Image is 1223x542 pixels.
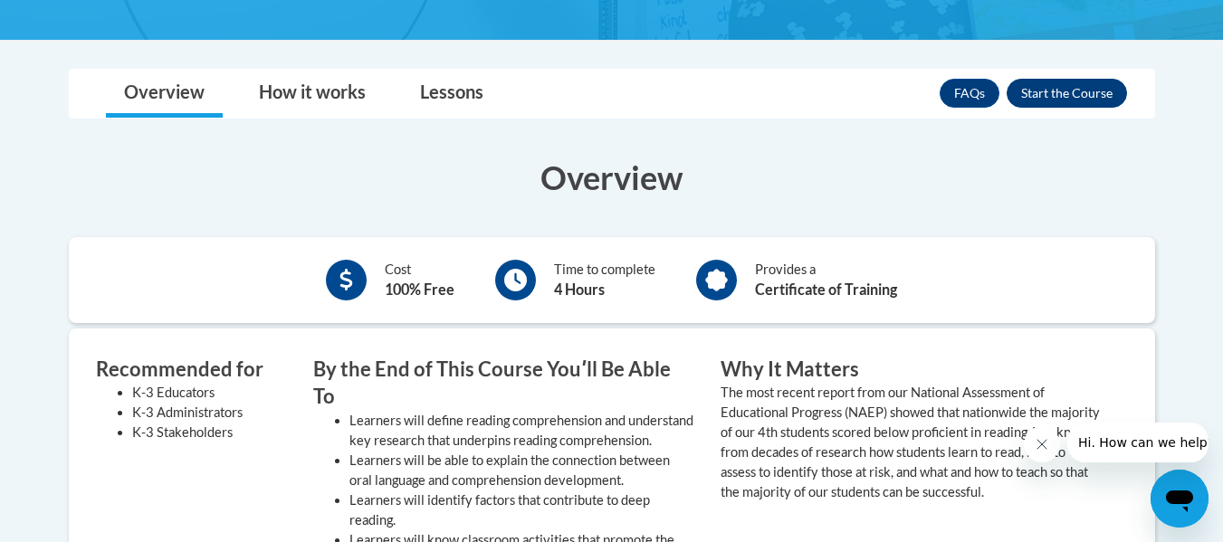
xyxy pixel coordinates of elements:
[1007,79,1127,108] button: Enroll
[349,451,693,490] li: Learners will be able to explain the connection between oral language and comprehension development.
[1067,423,1209,462] iframe: Message from company
[313,356,693,412] h3: By the End of This Course Youʹll Be Able To
[106,70,223,118] a: Overview
[132,423,286,442] li: K-3 Stakeholders
[755,281,897,298] b: Certificate of Training
[349,411,693,451] li: Learners will define reading comprehension and understand key research that underpins reading com...
[385,281,454,298] b: 100% Free
[96,356,286,384] h3: Recommended for
[554,260,655,300] div: Time to complete
[349,490,693,530] li: Learners will identify factors that contribute to deep reading.
[1024,426,1060,462] iframe: Close message
[385,260,454,300] div: Cost
[1151,470,1209,528] iframe: Button to launch messaging window
[554,281,605,298] b: 4 Hours
[132,403,286,423] li: K-3 Administrators
[241,70,384,118] a: How it works
[11,13,147,27] span: Hi. How can we help?
[69,155,1155,200] h3: Overview
[940,79,999,108] a: FAQs
[402,70,502,118] a: Lessons
[721,385,1100,499] value: The most recent report from our National Assessment of Educational Progress (NAEP) showed that na...
[132,383,286,403] li: K-3 Educators
[721,356,1101,384] h3: Why It Matters
[755,260,897,300] div: Provides a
